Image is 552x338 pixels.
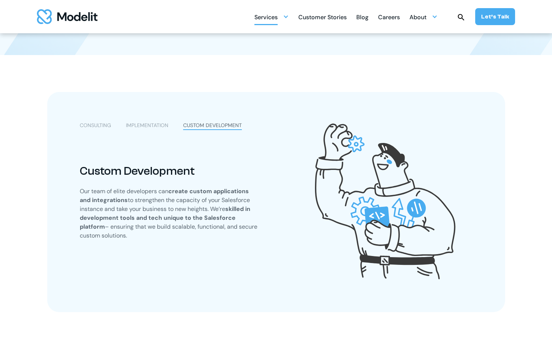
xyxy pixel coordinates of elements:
[298,10,347,24] a: Customer Stories
[254,11,278,25] div: Services
[126,122,168,129] div: IMPLEMENTATION
[378,10,400,24] a: Careers
[356,11,368,25] div: Blog
[183,122,242,129] div: CUSTOM DEVELOPMENT
[80,122,111,129] div: CONSULTING
[80,187,258,240] p: Our team of elite developers can to strengthen the capacity of your Salesforce instance and take ...
[254,10,289,24] div: Services
[298,11,347,25] div: Customer Stories
[481,13,509,21] div: Let’s Talk
[80,164,258,178] div: Custom Development
[378,11,400,25] div: Careers
[409,10,438,24] div: About
[356,10,368,24] a: Blog
[37,9,97,24] img: modelit logo
[80,205,250,231] strong: skilled in development tools and tech unique to the Salesforce platform
[37,9,97,24] a: home
[409,11,426,25] div: About
[475,8,515,25] a: Let’s Talk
